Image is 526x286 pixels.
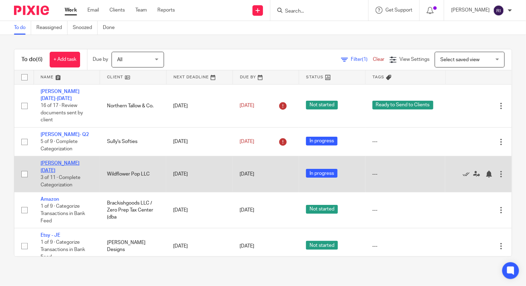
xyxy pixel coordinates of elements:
span: Not started [306,241,338,250]
span: Tags [372,75,384,79]
a: Reassigned [36,21,67,35]
a: Etsy - JE [41,233,60,238]
a: [PERSON_NAME]- Q2 [41,132,89,137]
td: [DATE] [166,228,233,264]
td: [DATE] [166,156,233,192]
span: Not started [306,101,338,109]
a: Clients [109,7,125,14]
a: Amazon [41,197,59,202]
input: Search [284,8,347,15]
div: --- [372,138,439,145]
span: Not started [306,205,338,214]
span: [DATE] [240,244,254,249]
a: To do [14,21,31,35]
div: --- [372,171,439,178]
span: (1) [362,57,368,62]
td: [DATE] [166,127,233,156]
span: 16 of 17 · Review documents sent by client [41,103,83,122]
a: + Add task [50,52,80,67]
span: [DATE] [240,208,254,213]
a: Snoozed [73,21,98,35]
span: In progress [306,169,337,178]
td: Sully's Softies [100,127,166,156]
div: --- [372,243,439,250]
span: Get Support [385,8,412,13]
td: Wildflower Pop LLC [100,156,166,192]
td: [DATE] [166,84,233,127]
span: View Settings [399,57,429,62]
span: [DATE] [240,103,254,108]
span: 5 of 9 · Complete Categorization [41,139,78,151]
td: [DATE] [166,192,233,228]
p: [PERSON_NAME] [451,7,490,14]
a: Mark as done [463,171,473,178]
a: Email [87,7,99,14]
a: [PERSON_NAME][DATE]-[DATE] [41,89,79,101]
span: Select saved view [440,57,479,62]
img: Pixie [14,6,49,15]
a: Clear [373,57,384,62]
a: Work [65,7,77,14]
span: Ready to Send to Clients [372,101,433,109]
a: Reports [157,7,175,14]
span: All [117,57,122,62]
td: Northern Tallow & Co. [100,84,166,127]
span: 1 of 9 · Categorize Transactions in Bank Feed [41,204,85,223]
span: 1 of 9 · Categorize Transactions in Bank Feed [41,240,85,259]
div: --- [372,207,439,214]
h1: To do [21,56,43,63]
a: Done [103,21,120,35]
img: svg%3E [493,5,504,16]
a: Team [135,7,147,14]
span: [DATE] [240,139,254,144]
p: Due by [93,56,108,63]
a: [PERSON_NAME] [DATE] [41,161,79,173]
span: [DATE] [240,172,254,177]
span: 3 of 11 · Complete Categorization [41,175,80,187]
span: In progress [306,137,337,145]
td: Brackishgoods LLC / Zero Prep Tax Center (dba [100,192,166,228]
span: Filter [351,57,373,62]
span: (6) [36,57,43,62]
td: [PERSON_NAME] Designs [100,228,166,264]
